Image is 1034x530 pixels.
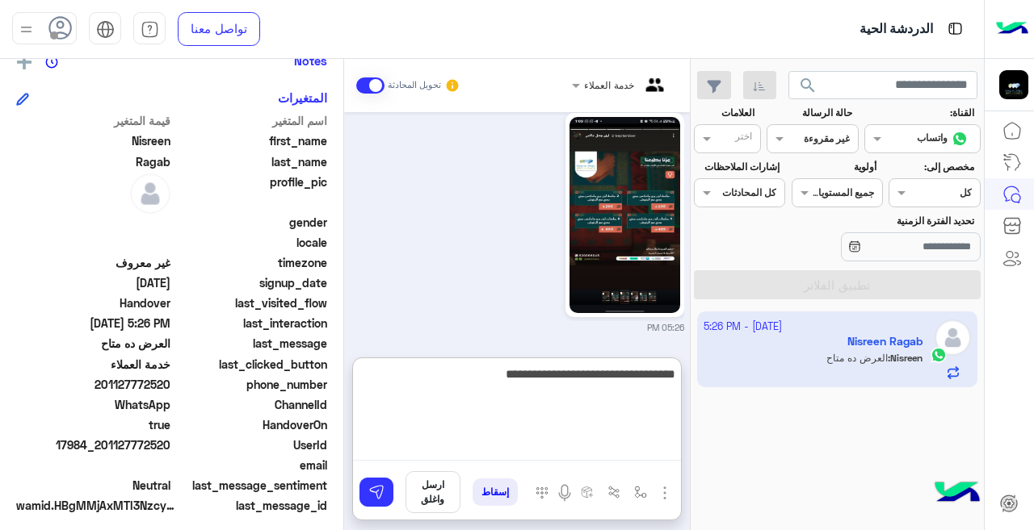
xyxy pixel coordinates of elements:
[16,376,170,393] span: 201127772520
[174,214,328,231] span: gender
[16,457,170,474] span: null
[174,234,328,251] span: locale
[174,376,328,393] span: phone_number
[406,471,460,513] button: ارسل واغلق
[16,416,170,433] span: true
[929,465,986,522] img: hulul-logo.png
[570,117,680,313] img: 1290680685672821.jpg
[536,486,549,499] img: make a call
[294,53,327,68] h6: Notes
[473,478,518,506] button: إسقاط
[388,79,441,92] small: تحويل المحادثة
[555,483,574,503] img: send voice note
[999,70,1028,99] img: 177882628735456
[368,484,385,500] img: send message
[584,79,634,91] span: خدمة العملاء
[16,132,170,149] span: Nisreen
[867,106,975,120] label: القناة:
[581,486,594,499] img: create order
[574,479,601,506] button: create order
[16,214,170,231] span: null
[174,335,328,352] span: last_message
[628,479,654,506] button: select flow
[16,497,178,514] span: wamid.HBgMMjAxMTI3NzcyNTIwFQIAEhggQUMzMEFBRTg3N0M1QzRGQzE5QzJFQUUzNDAxOTU5N0EA
[696,160,779,174] label: إشارات الملاحظات
[174,436,328,453] span: UserId
[130,173,170,214] img: defaultAdmin.png
[16,234,170,251] span: null
[860,19,933,40] p: الدردشة الحية
[16,254,170,271] span: غير معروف
[174,112,328,129] span: اسم المتغير
[793,214,974,228] label: تحديد الفترة الزمنية
[16,335,170,352] span: العرض ده متاح
[16,315,170,332] span: 2025-09-25T14:26:25.951Z
[174,173,328,211] span: profile_pic
[174,315,328,332] span: last_interaction
[601,479,628,506] button: Trigger scenario
[694,270,981,299] button: تطبيق الفلاتر
[178,12,260,46] a: تواصل معنا
[16,436,170,453] span: 17984_201127772520
[174,356,328,373] span: last_clicked_button
[16,153,170,170] span: Ragab
[696,106,754,120] label: العلامات
[174,396,328,413] span: ChannelId
[16,19,36,40] img: profile
[174,294,328,311] span: last_visited_flow
[769,106,852,120] label: حالة الرسالة
[174,254,328,271] span: timezone
[647,321,684,334] small: 05:26 PM
[788,71,828,106] button: search
[174,477,328,494] span: last_message_sentiment
[45,56,58,69] img: notes
[945,19,965,39] img: tab
[174,132,328,149] span: first_name
[640,78,670,105] img: teams.png
[174,274,328,291] span: signup_date
[735,129,754,148] div: اختر
[996,12,1028,46] img: Logo
[891,160,974,174] label: مخصص إلى:
[793,160,876,174] label: أولوية
[278,90,327,105] h6: المتغيرات
[174,153,328,170] span: last_name
[16,294,170,311] span: Handover
[17,55,32,69] img: add
[655,483,675,503] img: send attachment
[96,20,115,39] img: tab
[607,486,620,499] img: Trigger scenario
[634,486,647,499] img: select flow
[133,12,166,46] a: tab
[16,356,170,373] span: خدمة العملاء
[16,396,170,413] span: 2
[181,497,327,514] span: last_message_id
[16,477,170,494] span: 0
[16,112,170,129] span: قيمة المتغير
[141,20,159,39] img: tab
[798,76,818,95] span: search
[174,457,328,474] span: email
[16,274,170,291] span: 2025-09-25T12:19:21.694Z
[174,416,328,433] span: HandoverOn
